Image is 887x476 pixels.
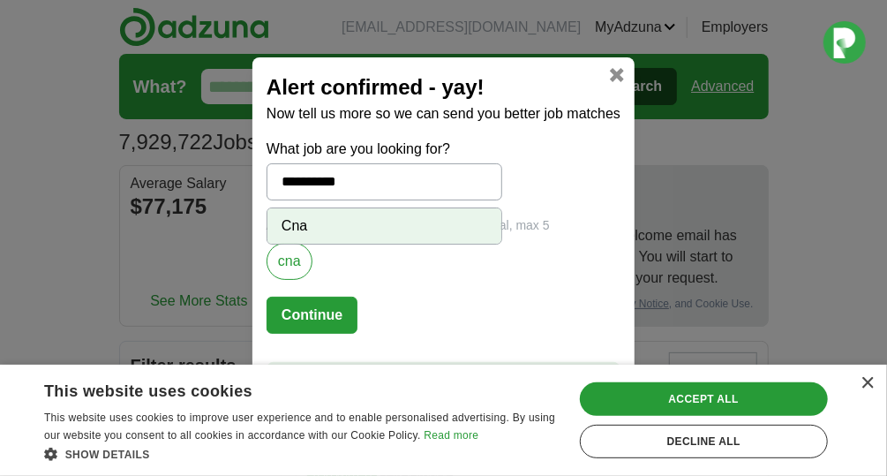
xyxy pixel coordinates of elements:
span: Optional, max 5 [463,218,550,232]
p: Now tell us more so we can send you better job matches [267,103,620,125]
span: Show details [65,449,150,461]
label: What job are you looking for? [267,139,502,160]
span: This website uses cookies to improve user experience and to enable personalised advertising. By u... [44,412,555,442]
button: Continue [267,297,357,334]
div: Decline all [580,425,828,458]
a: Read more, opens a new window [424,429,478,442]
div: This website uses cookies [44,375,514,402]
div: Show details [44,445,558,463]
li: Cna [267,208,501,244]
label: cna [267,243,312,280]
div: Accept all [580,382,828,416]
div: Close [861,377,874,390]
h2: Alert confirmed - yay! [267,72,620,103]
